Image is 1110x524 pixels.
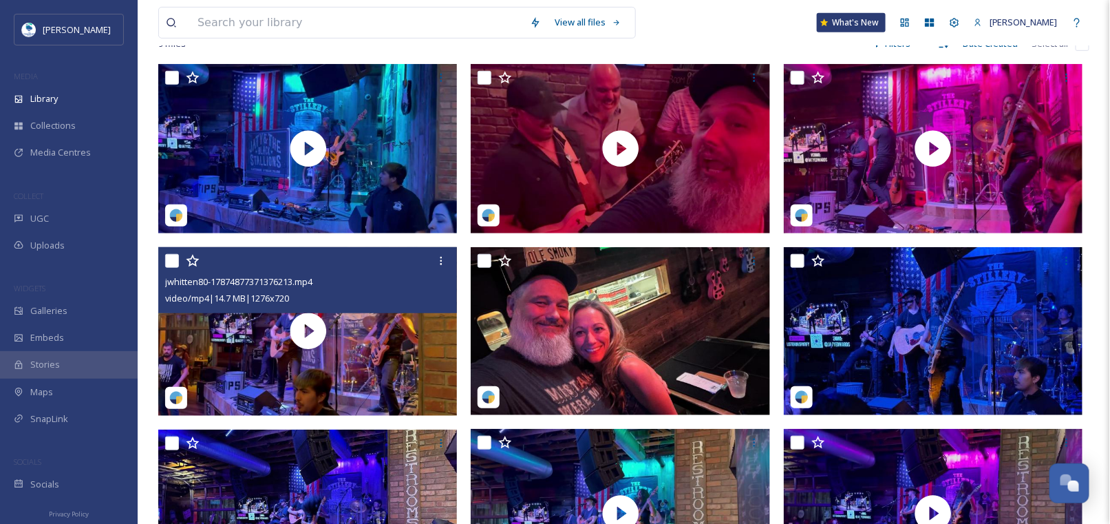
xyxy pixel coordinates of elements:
[158,64,458,233] img: thumbnail
[158,247,458,416] img: thumbnail
[30,478,59,491] span: Socials
[30,412,68,426] span: SnapLink
[471,247,770,416] img: jwhitten80-18036949475386616.jpeg
[30,212,49,225] span: UGC
[548,9,628,36] a: View all files
[169,391,183,405] img: snapsea-logo.png
[49,505,89,521] a: Privacy Policy
[784,64,1083,233] img: thumbnail
[795,209,809,222] img: snapsea-logo.png
[14,283,45,293] span: WIDGETS
[990,16,1058,28] span: [PERSON_NAME]
[43,23,111,36] span: [PERSON_NAME]
[967,9,1065,36] a: [PERSON_NAME]
[1049,463,1089,503] button: Open Chat
[165,292,289,304] span: video/mp4 | 14.7 MB | 1276 x 720
[795,390,809,404] img: snapsea-logo.png
[30,146,91,159] span: Media Centres
[471,64,770,233] img: thumbnail
[14,71,38,81] span: MEDIA
[30,331,64,344] span: Embeds
[14,457,41,467] span: SOCIALS
[30,92,58,105] span: Library
[165,275,312,288] span: jwhitten80-17874877371376213.mp4
[817,13,886,32] a: What's New
[22,23,36,36] img: download.jpeg
[191,8,523,38] input: Search your library
[482,209,495,222] img: snapsea-logo.png
[30,386,53,399] span: Maps
[49,510,89,518] span: Privacy Policy
[169,209,183,222] img: snapsea-logo.png
[30,119,76,132] span: Collections
[482,390,495,404] img: snapsea-logo.png
[30,358,60,371] span: Stories
[30,304,67,317] span: Galleries
[30,239,65,252] span: Uploads
[14,191,43,201] span: COLLECT
[784,247,1083,416] img: jwhitten80-18304439227173167.jpeg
